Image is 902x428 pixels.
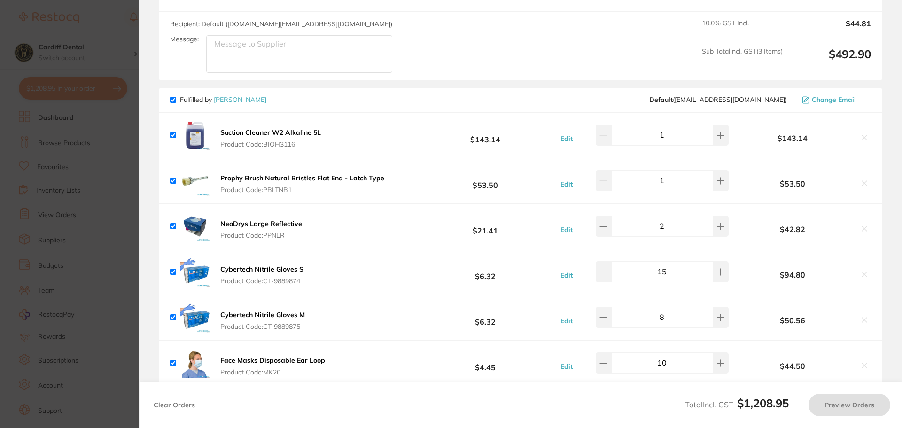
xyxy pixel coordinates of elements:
[731,225,854,233] b: $42.82
[214,95,266,104] a: [PERSON_NAME]
[220,219,302,228] b: NeoDrys Large Reflective
[170,20,392,28] span: Recipient: Default ( [DOMAIN_NAME][EMAIL_ADDRESS][DOMAIN_NAME] )
[220,128,321,137] b: Suction Cleaner W2 Alkaline 5L
[151,394,198,416] button: Clear Orders
[685,400,789,409] span: Total Incl. GST
[180,166,210,196] img: MHl1NHFqNw
[220,323,305,330] span: Product Code: CT-9889875
[558,317,575,325] button: Edit
[220,368,325,376] span: Product Code: MK20
[415,309,555,326] b: $6.32
[790,47,871,73] output: $492.90
[558,362,575,371] button: Edit
[799,95,871,104] button: Change Email
[220,311,305,319] b: Cybertech Nitrile Gloves M
[180,211,210,241] img: eXFhZTc0cw
[220,265,303,273] b: Cybertech Nitrile Gloves S
[702,47,783,73] span: Sub Total Incl. GST ( 3 Items)
[737,396,789,410] b: $1,208.95
[220,186,384,194] span: Product Code: PBLTNB1
[415,172,555,189] b: $53.50
[731,362,854,370] b: $44.50
[812,96,856,103] span: Change Email
[218,219,305,239] button: NeoDrys Large Reflective Product Code:PPNLR
[180,120,210,150] img: YWV1eWF0bQ
[731,316,854,325] b: $50.56
[218,311,308,330] button: Cybertech Nitrile Gloves M Product Code:CT-9889875
[415,218,555,235] b: $21.41
[731,179,854,188] b: $53.50
[218,128,324,148] button: Suction Cleaner W2 Alkaline 5L Product Code:BIOH3116
[415,263,555,280] b: $6.32
[558,180,575,188] button: Edit
[415,126,555,144] b: $143.14
[180,96,266,103] p: Fulfilled by
[558,271,575,280] button: Edit
[180,348,210,378] img: cWU2dHdveQ
[220,174,384,182] b: Prophy Brush Natural Bristles Flat End - Latch Type
[170,35,199,43] label: Message:
[731,271,854,279] b: $94.80
[809,394,890,416] button: Preview Orders
[731,134,854,142] b: $143.14
[220,140,321,148] span: Product Code: BIOH3116
[649,95,673,104] b: Default
[702,19,783,40] span: 10.0 % GST Incl.
[180,303,210,333] img: aW5tcDh1Mg
[218,356,328,376] button: Face Masks Disposable Ear Loop Product Code:MK20
[220,277,303,285] span: Product Code: CT-9889874
[218,174,387,194] button: Prophy Brush Natural Bristles Flat End - Latch Type Product Code:PBLTNB1
[180,257,210,287] img: OTkwMTh2cw
[220,356,325,365] b: Face Masks Disposable Ear Loop
[558,226,575,234] button: Edit
[558,134,575,143] button: Edit
[790,19,871,40] output: $44.81
[220,232,302,239] span: Product Code: PPNLR
[415,354,555,372] b: $4.45
[649,96,787,103] span: save@adamdental.com.au
[218,265,306,285] button: Cybertech Nitrile Gloves S Product Code:CT-9889874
